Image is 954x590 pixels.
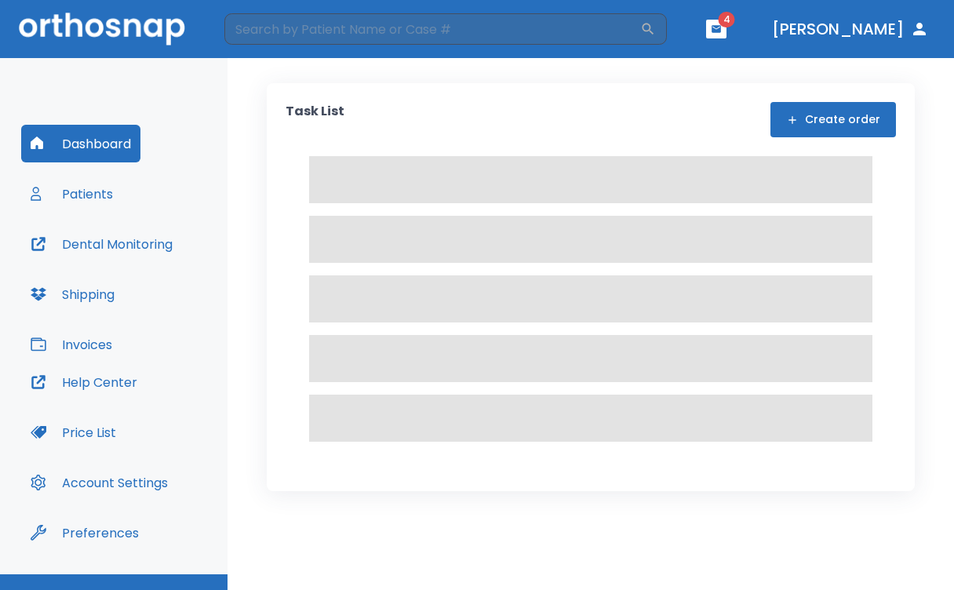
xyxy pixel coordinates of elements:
[21,275,124,313] button: Shipping
[21,225,182,263] button: Dental Monitoring
[770,102,896,137] button: Create order
[21,125,140,162] button: Dashboard
[21,326,122,363] button: Invoices
[21,413,126,451] button: Price List
[21,464,177,501] button: Account Settings
[719,12,735,27] span: 4
[286,102,344,137] p: Task List
[21,514,148,552] button: Preferences
[224,13,640,45] input: Search by Patient Name or Case #
[21,175,122,213] button: Patients
[19,13,185,45] img: Orthosnap
[766,15,935,43] button: [PERSON_NAME]
[21,363,147,401] button: Help Center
